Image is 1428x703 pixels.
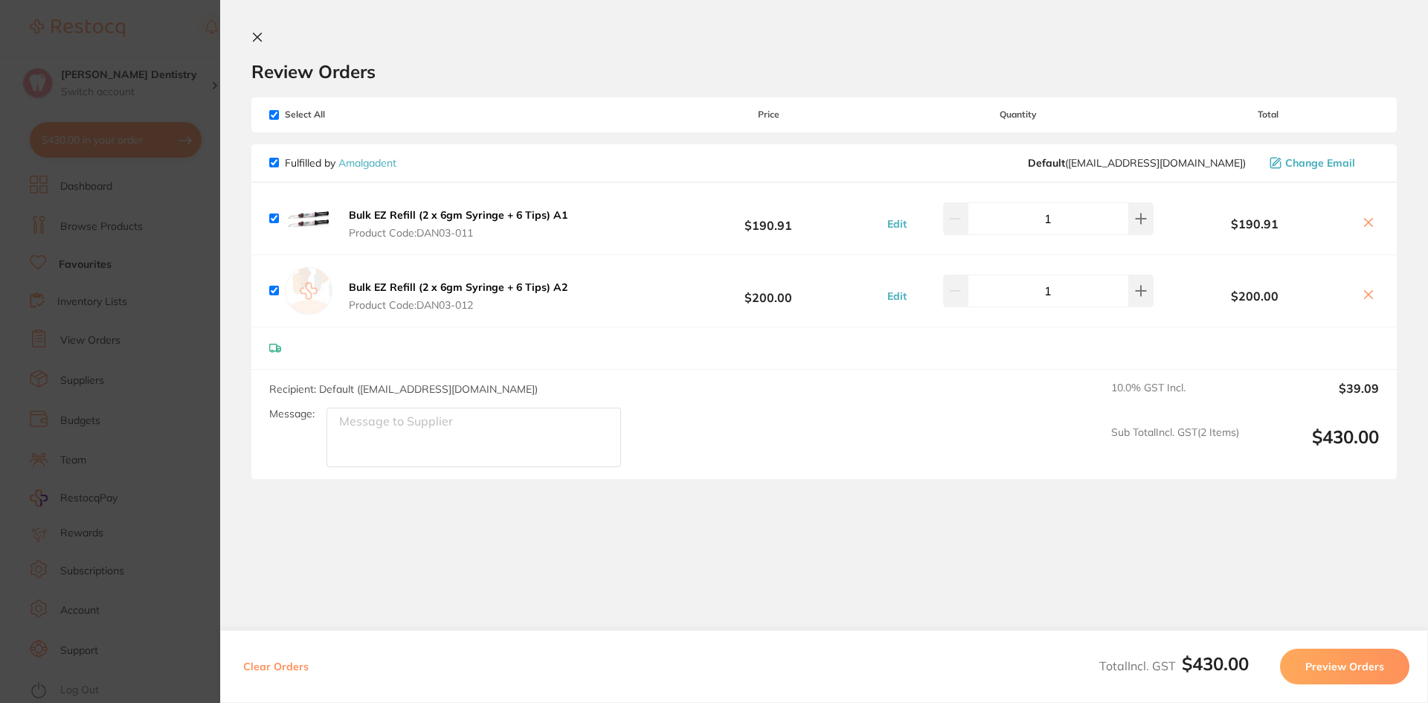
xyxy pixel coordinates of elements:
[33,27,57,51] img: Profile image for Restocq
[65,23,264,246] div: Message content
[883,217,911,231] button: Edit
[657,205,879,232] b: $190.91
[251,60,1397,83] h2: Review Orders
[1157,289,1352,303] b: $200.00
[65,126,256,153] i: Discount will be applied on the supplier’s end.
[338,156,396,170] a: Amalgadent
[1111,382,1239,414] span: 10.0 % GST Incl.
[65,67,264,155] div: 🌱Get 20% off all RePractice products on Restocq until [DATE]. Simply head to Browse Products and ...
[1280,649,1409,684] button: Preview Orders
[269,109,418,120] span: Select All
[349,227,567,239] span: Product Code: DAN03-011
[657,109,879,120] span: Price
[1265,156,1379,170] button: Change Email
[349,280,567,294] b: Bulk EZ Refill (2 x 6gm Syringe + 6 Tips) A2
[285,195,332,243] img: aGpibnlybQ
[1182,652,1249,675] b: $430.00
[269,408,315,420] label: Message:
[269,382,538,396] span: Recipient: Default ( [EMAIL_ADDRESS][DOMAIN_NAME] )
[349,299,567,311] span: Product Code: DAN03-012
[1251,426,1379,467] output: $430.00
[285,267,332,315] img: empty.jpg
[1157,109,1379,120] span: Total
[1251,382,1379,414] output: $39.09
[1028,156,1065,170] b: Default
[65,23,264,38] div: Hi [PERSON_NAME],
[1028,157,1246,169] span: info@amalgadent.com.au
[657,277,879,304] b: $200.00
[883,289,911,303] button: Edit
[239,649,313,684] button: Clear Orders
[65,252,264,266] p: Message from Restocq, sent 6d ago
[880,109,1157,120] span: Quantity
[344,280,572,312] button: Bulk EZ Refill (2 x 6gm Syringe + 6 Tips) A2 Product Code:DAN03-012
[1157,217,1352,231] b: $190.91
[349,208,567,222] b: Bulk EZ Refill (2 x 6gm Syringe + 6 Tips) A1
[22,13,275,275] div: message notification from Restocq, 6d ago. Hi Robyn, Choose a greener path in healthcare! 🌱Get 20...
[285,157,396,169] p: Fulfilled by
[1285,157,1355,169] span: Change Email
[1099,658,1249,673] span: Total Incl. GST
[65,45,264,60] div: Choose a greener path in healthcare!
[1111,426,1239,467] span: Sub Total Incl. GST ( 2 Items)
[344,208,572,240] button: Bulk EZ Refill (2 x 6gm Syringe + 6 Tips) A1 Product Code:DAN03-011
